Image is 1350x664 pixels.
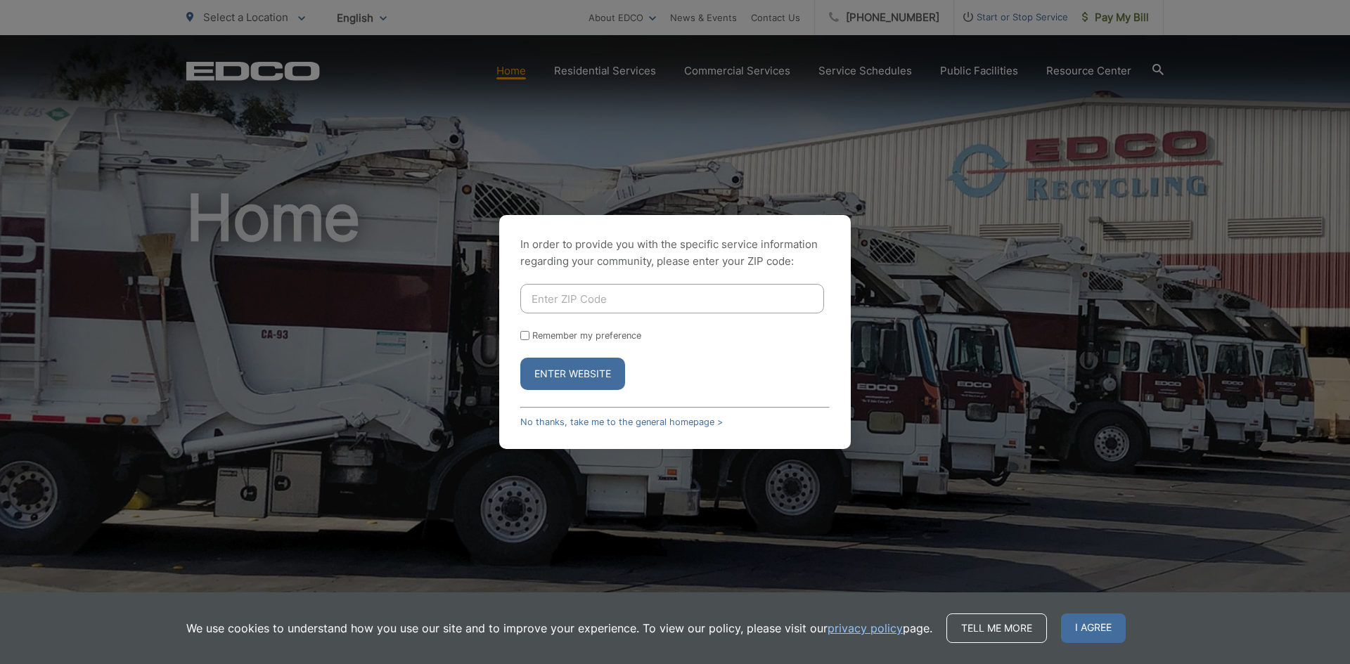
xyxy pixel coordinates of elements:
[1061,613,1126,643] span: I agree
[520,284,824,313] input: Enter ZIP Code
[520,358,625,390] button: Enter Website
[532,330,641,341] label: Remember my preference
[520,417,723,427] a: No thanks, take me to the general homepage >
[828,620,903,637] a: privacy policy
[520,236,830,270] p: In order to provide you with the specific service information regarding your community, please en...
[946,613,1047,643] a: Tell me more
[186,620,932,637] p: We use cookies to understand how you use our site and to improve your experience. To view our pol...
